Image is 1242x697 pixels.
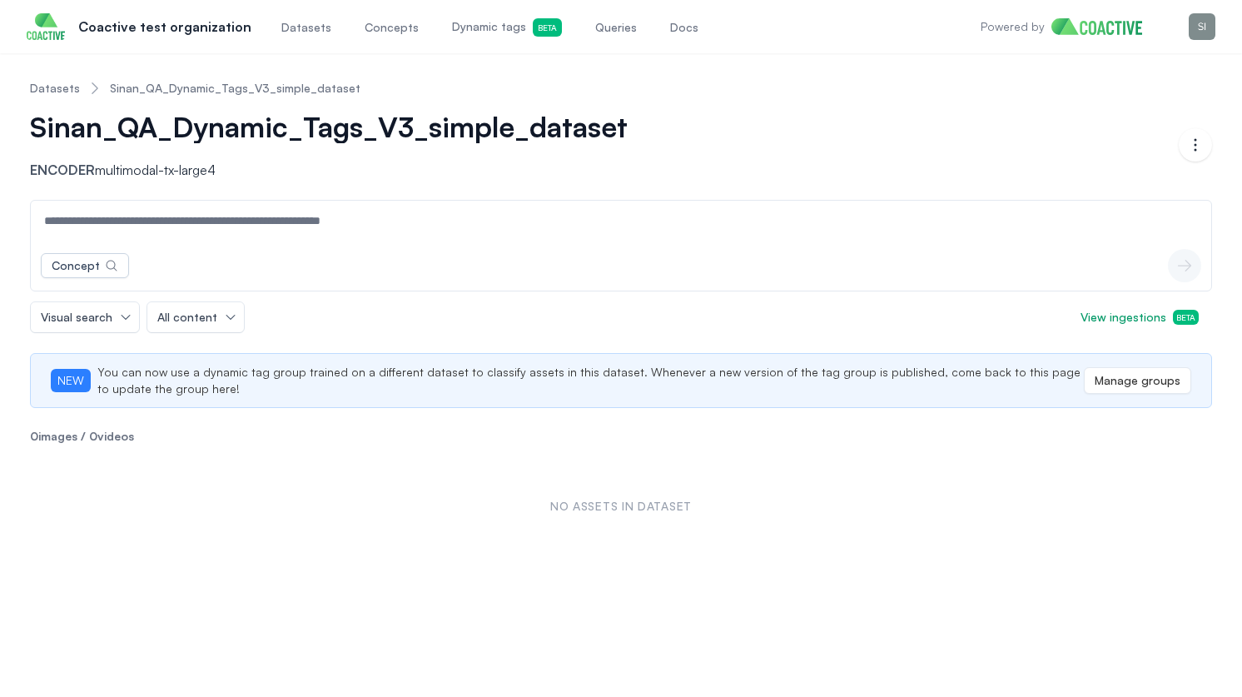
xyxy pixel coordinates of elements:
[30,110,628,143] span: Sinan_QA_Dynamic_Tags_V3_simple_dataset
[30,67,1212,110] nav: Breadcrumb
[97,364,1084,397] p: You can now use a dynamic tag group trained on a different dataset to classify assets in this dat...
[31,302,139,332] button: Visual search
[1051,18,1155,35] img: Home
[30,162,95,178] span: Encoder
[110,80,360,97] a: Sinan_QA_Dynamic_Tags_V3_simple_dataset
[157,309,217,326] span: All content
[30,80,80,97] a: Datasets
[281,19,331,36] span: Datasets
[51,369,91,392] span: NEW
[27,13,65,40] img: Coactive test organization
[1081,309,1199,326] span: View ingestions
[365,19,419,36] span: Concepts
[533,18,562,37] span: Beta
[30,160,664,180] p: multimodal-tx-large4
[1084,367,1191,394] button: Manage groups
[41,253,129,278] button: Concept
[78,17,251,37] p: Coactive test organization
[595,19,637,36] span: Queries
[981,18,1045,35] p: Powered by
[1189,13,1215,40] img: Menu for the logged in user
[147,302,244,332] button: All content
[1173,310,1199,325] span: Beta
[52,257,100,274] div: Concept
[1067,302,1212,332] button: View ingestionsBeta
[37,498,1205,515] p: No assets in dataset
[30,428,1212,445] p: images / videos
[41,309,112,326] span: Visual search
[30,110,651,143] button: Sinan_QA_Dynamic_Tags_V3_simple_dataset
[30,429,38,443] span: 0
[452,18,562,37] span: Dynamic tags
[89,429,97,443] span: 0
